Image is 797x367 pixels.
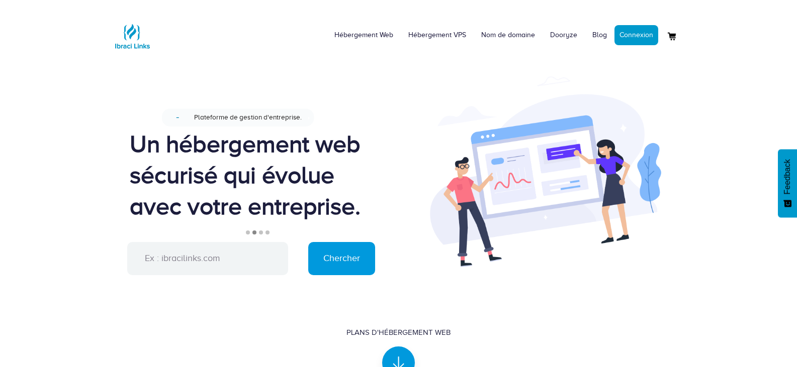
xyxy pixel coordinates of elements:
[401,20,474,50] a: Hébergement VPS
[346,327,451,338] div: Plans d'hébergement Web
[112,16,152,56] img: Logo Ibraci Links
[308,242,375,275] input: Chercher
[783,159,792,194] span: Feedback
[161,106,351,129] a: NouveauPlateforme de gestion d'entreprise.
[327,20,401,50] a: Hébergement Web
[585,20,614,50] a: Blog
[474,20,543,50] a: Nom de domaine
[130,129,384,222] div: Un hébergement web sécurisé qui évolue avec votre entreprise.
[543,20,585,50] a: Dooryze
[778,149,797,217] button: Feedback - Afficher l’enquête
[112,8,152,56] a: Logo Ibraci Links
[614,25,658,45] a: Connexion
[194,113,301,121] span: Plateforme de gestion d'entreprise.
[127,242,288,275] input: Ex : ibracilinks.com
